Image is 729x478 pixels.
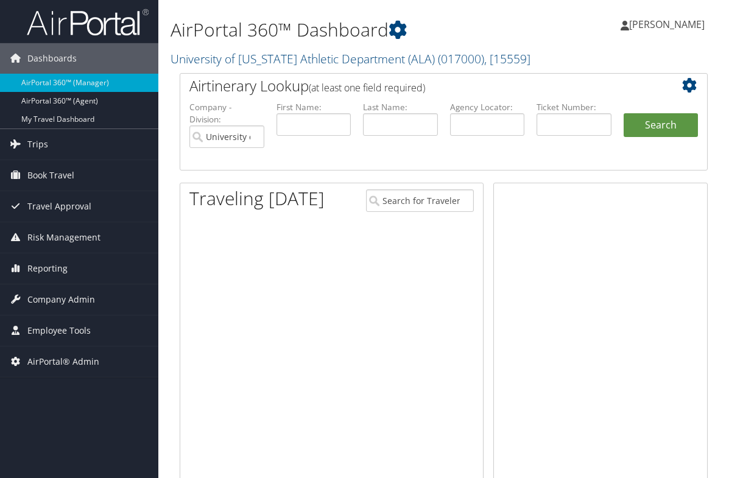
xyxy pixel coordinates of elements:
span: AirPortal® Admin [27,346,99,377]
h2: Airtinerary Lookup [189,76,654,96]
label: Ticket Number: [537,101,611,113]
span: Employee Tools [27,315,91,346]
h1: Traveling [DATE] [189,186,325,211]
label: Company - Division: [189,101,264,126]
button: Search [624,113,699,138]
span: Travel Approval [27,191,91,222]
a: [PERSON_NAME] [621,6,717,43]
span: (at least one field required) [309,81,425,94]
h1: AirPortal 360™ Dashboard [171,17,535,43]
span: Company Admin [27,284,95,315]
a: University of [US_STATE] Athletic Department (ALA) [171,51,530,67]
span: Dashboards [27,43,77,74]
img: airportal-logo.png [27,8,149,37]
span: [PERSON_NAME] [629,18,705,31]
label: Last Name: [363,101,438,113]
span: Risk Management [27,222,100,253]
span: Reporting [27,253,68,284]
input: Search for Traveler [366,189,474,212]
span: Book Travel [27,160,74,191]
label: Agency Locator: [450,101,525,113]
span: , [ 15559 ] [484,51,530,67]
span: ( 017000 ) [438,51,484,67]
label: First Name: [276,101,351,113]
span: Trips [27,129,48,160]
